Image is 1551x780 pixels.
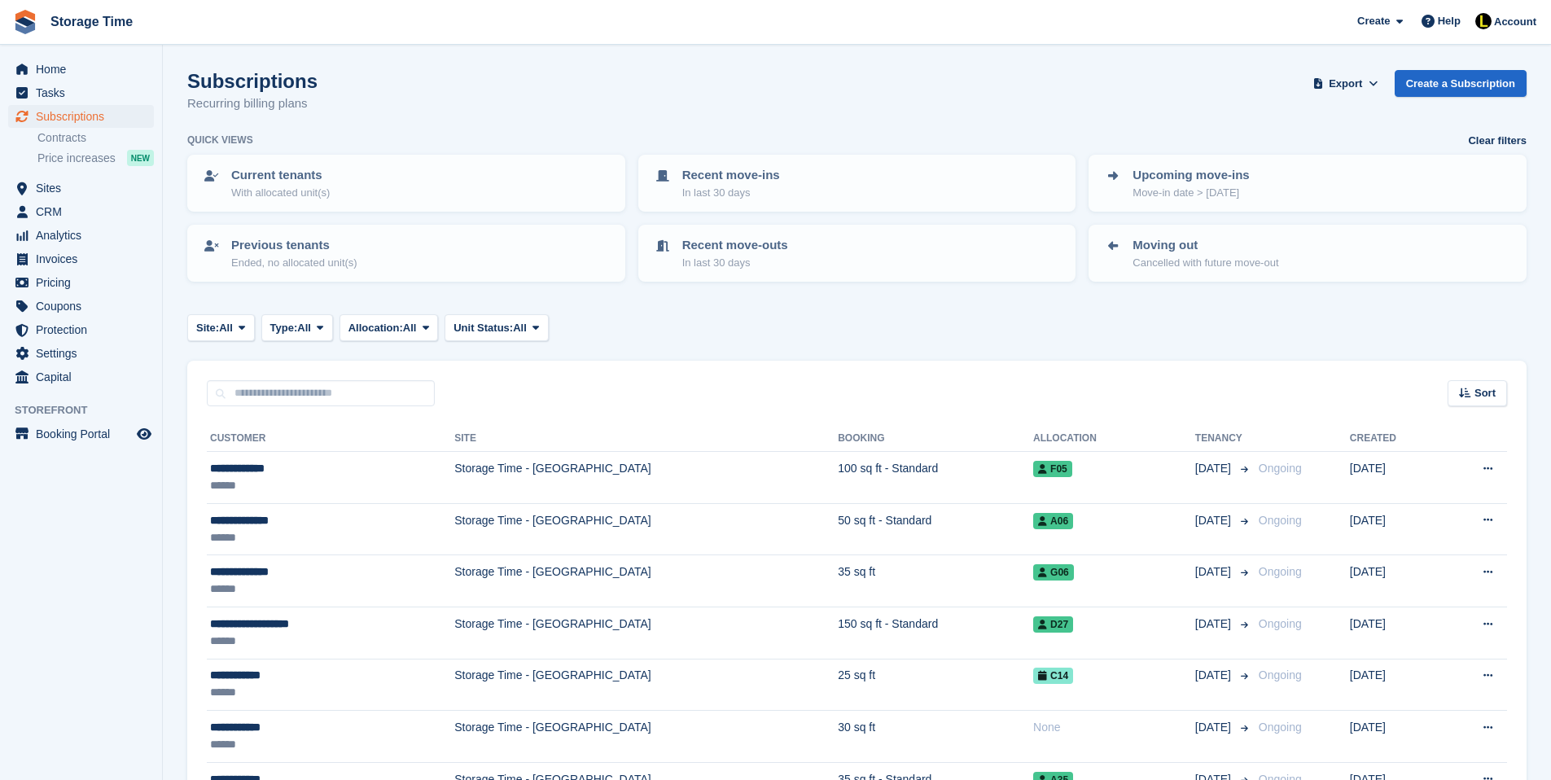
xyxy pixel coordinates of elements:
span: [DATE] [1195,667,1234,684]
a: Create a Subscription [1395,70,1527,97]
a: menu [8,248,154,270]
span: Capital [36,366,134,388]
span: [DATE] [1195,512,1234,529]
span: All [219,320,233,336]
span: C14 [1033,668,1073,684]
th: Customer [207,426,454,452]
p: In last 30 days [682,185,780,201]
a: Price increases NEW [37,149,154,167]
a: Moving out Cancelled with future move-out [1090,226,1525,280]
td: Storage Time - [GEOGRAPHIC_DATA] [454,607,838,659]
a: Clear filters [1468,133,1527,149]
span: F05 [1033,461,1072,477]
p: Moving out [1133,236,1278,255]
a: menu [8,342,154,365]
span: Protection [36,318,134,341]
p: With allocated unit(s) [231,185,330,201]
span: Price increases [37,151,116,166]
a: menu [8,366,154,388]
span: Sites [36,177,134,199]
span: [DATE] [1195,460,1234,477]
td: 25 sq ft [838,659,1033,711]
td: Storage Time - [GEOGRAPHIC_DATA] [454,452,838,504]
span: Site: [196,320,219,336]
a: Preview store [134,424,154,444]
p: Ended, no allocated unit(s) [231,255,357,271]
td: 35 sq ft [838,555,1033,607]
span: Type: [270,320,298,336]
td: 50 sq ft - Standard [838,503,1033,555]
span: Coupons [36,295,134,318]
span: Home [36,58,134,81]
td: [DATE] [1350,452,1440,504]
span: [DATE] [1195,616,1234,633]
span: [DATE] [1195,719,1234,736]
span: Sort [1474,385,1496,401]
span: Pricing [36,271,134,294]
a: menu [8,271,154,294]
a: Upcoming move-ins Move-in date > [DATE] [1090,156,1525,210]
a: menu [8,224,154,247]
td: [DATE] [1350,607,1440,659]
td: 150 sq ft - Standard [838,607,1033,659]
button: Allocation: All [340,314,439,341]
td: 30 sq ft [838,711,1033,763]
span: G06 [1033,564,1074,581]
div: None [1033,719,1195,736]
span: Subscriptions [36,105,134,128]
p: Previous tenants [231,236,357,255]
a: menu [8,200,154,223]
a: menu [8,177,154,199]
a: Previous tenants Ended, no allocated unit(s) [189,226,624,280]
a: menu [8,58,154,81]
button: Type: All [261,314,333,341]
p: Recent move-ins [682,166,780,185]
span: Ongoing [1259,565,1302,578]
img: stora-icon-8386f47178a22dfd0bd8f6a31ec36ba5ce8667c1dd55bd0f319d3a0aa187defe.svg [13,10,37,34]
td: [DATE] [1350,711,1440,763]
h1: Subscriptions [187,70,318,92]
a: menu [8,318,154,341]
td: Storage Time - [GEOGRAPHIC_DATA] [454,711,838,763]
span: Ongoing [1259,617,1302,630]
a: Storage Time [44,8,139,35]
span: Analytics [36,224,134,247]
p: Move-in date > [DATE] [1133,185,1249,201]
button: Export [1310,70,1382,97]
span: Ongoing [1259,721,1302,734]
th: Created [1350,426,1440,452]
a: Recent move-outs In last 30 days [640,226,1075,280]
span: D27 [1033,616,1073,633]
th: Tenancy [1195,426,1252,452]
th: Allocation [1033,426,1195,452]
p: Current tenants [231,166,330,185]
td: [DATE] [1350,659,1440,711]
th: Booking [838,426,1033,452]
td: 100 sq ft - Standard [838,452,1033,504]
span: Account [1494,14,1536,30]
a: menu [8,423,154,445]
td: [DATE] [1350,503,1440,555]
span: Tasks [36,81,134,104]
a: menu [8,105,154,128]
span: Ongoing [1259,668,1302,681]
td: [DATE] [1350,555,1440,607]
a: Current tenants With allocated unit(s) [189,156,624,210]
a: menu [8,295,154,318]
span: Invoices [36,248,134,270]
button: Site: All [187,314,255,341]
button: Unit Status: All [445,314,548,341]
span: All [297,320,311,336]
h6: Quick views [187,133,253,147]
p: Recent move-outs [682,236,788,255]
p: In last 30 days [682,255,788,271]
span: Allocation: [348,320,403,336]
p: Recurring billing plans [187,94,318,113]
a: Contracts [37,130,154,146]
td: Storage Time - [GEOGRAPHIC_DATA] [454,659,838,711]
a: menu [8,81,154,104]
span: [DATE] [1195,563,1234,581]
p: Upcoming move-ins [1133,166,1249,185]
th: Site [454,426,838,452]
p: Cancelled with future move-out [1133,255,1278,271]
